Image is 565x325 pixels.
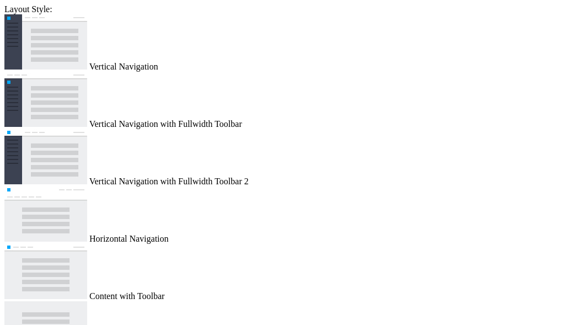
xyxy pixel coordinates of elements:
md-radio-button: Vertical Navigation with Fullwidth Toolbar 2 [4,129,561,187]
img: vertical-nav-with-full-toolbar-2.jpg [4,129,87,184]
md-radio-button: Vertical Navigation [4,14,561,72]
img: content-with-toolbar.jpg [4,244,87,299]
div: Layout Style: [4,4,561,14]
span: Horizontal Navigation [89,234,169,243]
md-radio-button: Content with Toolbar [4,244,561,301]
span: Vertical Navigation with Fullwidth Toolbar 2 [89,177,249,186]
md-radio-button: Horizontal Navigation [4,187,561,244]
span: Vertical Navigation [89,62,158,71]
img: vertical-nav-with-full-toolbar.jpg [4,72,87,127]
img: vertical-nav.jpg [4,14,87,70]
span: Vertical Navigation with Fullwidth Toolbar [89,119,242,129]
img: horizontal-nav.jpg [4,187,87,242]
md-radio-button: Vertical Navigation with Fullwidth Toolbar [4,72,561,129]
span: Content with Toolbar [89,291,164,301]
